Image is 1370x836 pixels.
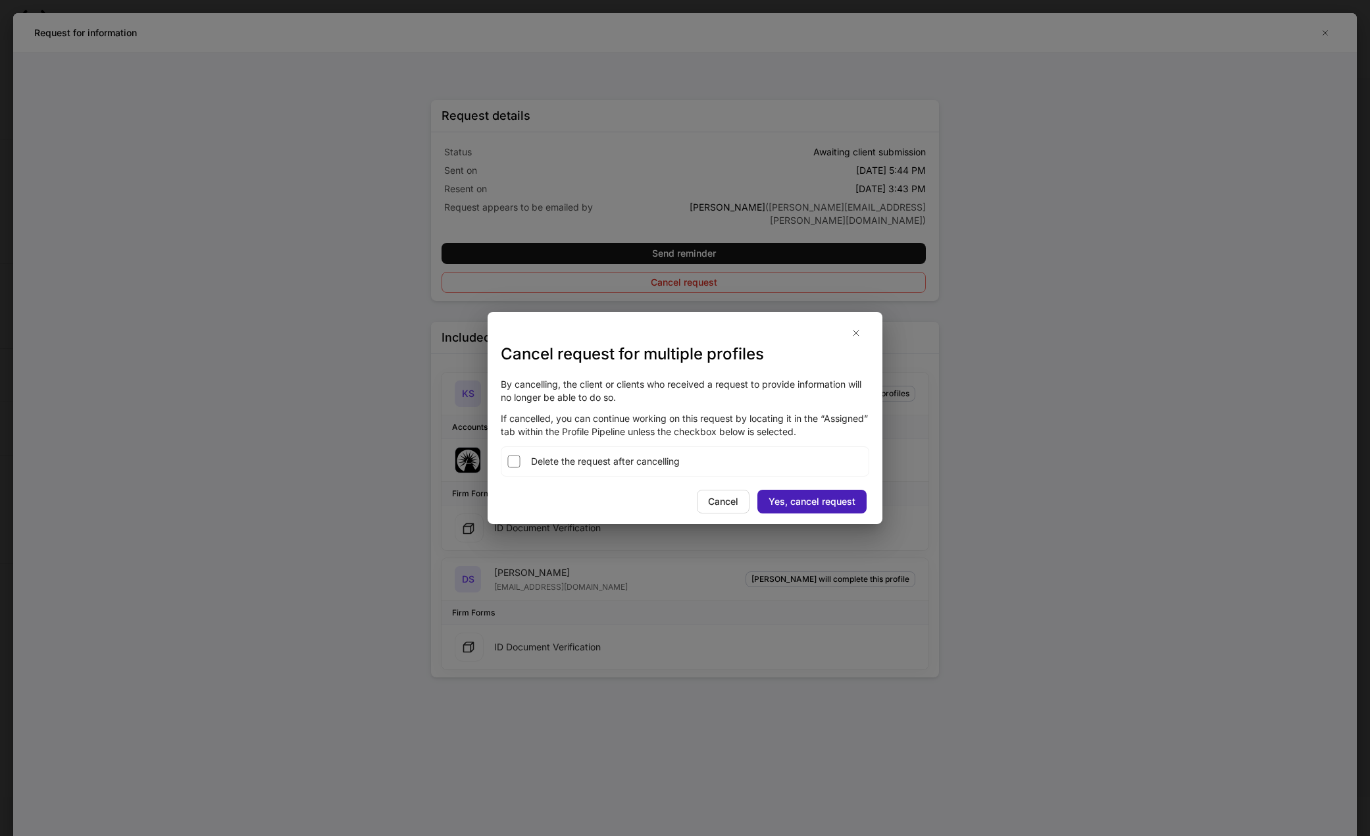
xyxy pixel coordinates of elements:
p: If cancelled, you can continue working on this request by locating it in the “Assigned” tab withi... [501,412,869,438]
span: Delete the request after cancelling [531,455,680,468]
div: Cancel [708,495,738,508]
button: Cancel [697,490,749,513]
div: Yes, cancel request [769,495,855,508]
button: Yes, cancel request [757,490,867,513]
p: By cancelling, the client or clients who received a request to provide information will no longer... [501,378,869,404]
h3: Cancel request for multiple profiles [501,344,869,365]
